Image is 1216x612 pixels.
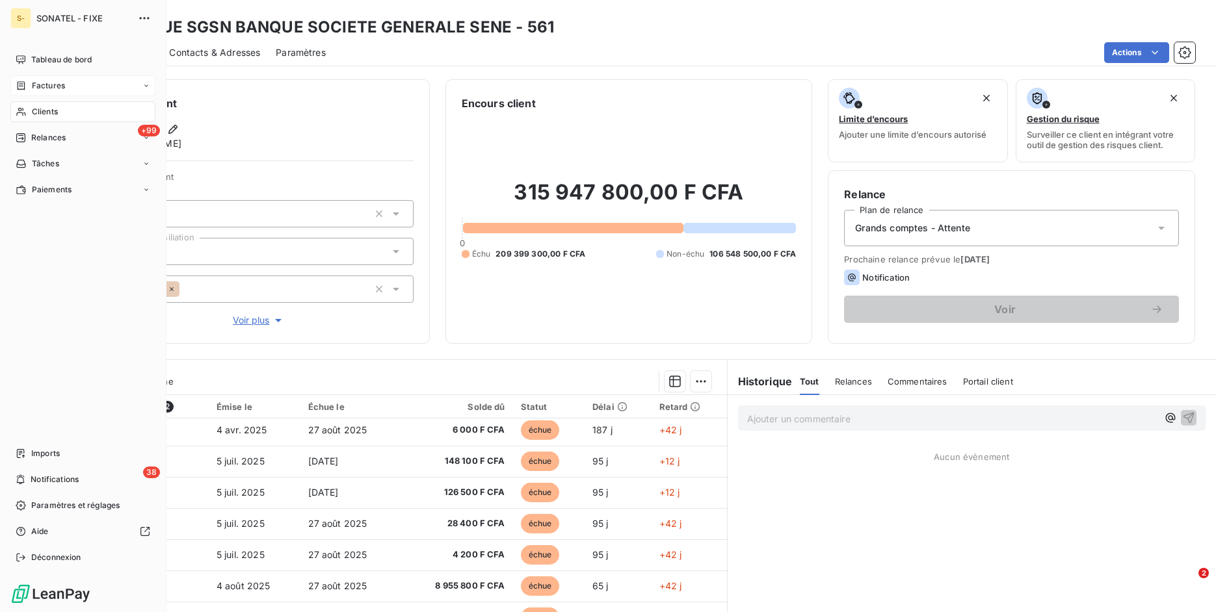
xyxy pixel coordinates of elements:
[592,487,609,498] span: 95 j
[800,376,819,387] span: Tout
[31,552,81,563] span: Déconnexion
[659,487,680,498] span: +12 j
[217,402,293,412] div: Émise le
[217,455,265,466] span: 5 juil. 2025
[406,548,505,561] span: 4 200 F CFA
[1198,568,1209,578] span: 2
[659,580,682,591] span: +42 j
[828,79,1007,162] button: Limite d’encoursAjouter une limite d’encours autorisé
[963,376,1013,387] span: Portail client
[105,313,414,327] button: Voir plus
[406,580,505,593] span: 8 955 800 F CFA
[1027,114,1100,124] span: Gestion du risque
[960,254,990,264] span: [DATE]
[406,424,505,437] span: 6 000 F CFA
[862,272,910,283] span: Notification
[406,517,505,530] span: 28 400 F CFA
[934,452,1009,462] span: Aucun évènement
[31,448,60,459] span: Imports
[32,106,58,118] span: Clients
[839,129,986,140] span: Ajouter une limite d’encours autorisé
[31,500,120,511] span: Paramètres et réglages
[32,158,59,170] span: Tâches
[521,420,560,440] span: échue
[36,13,130,23] span: SONATEL - FIXE
[839,114,908,124] span: Limite d’encours
[521,545,560,565] span: échue
[659,549,682,560] span: +42 j
[855,222,970,235] span: Grands comptes - Attente
[138,125,160,136] span: +99
[406,486,505,499] span: 126 500 F CFA
[521,576,560,596] span: échue
[1027,129,1184,150] span: Surveiller ce client en intégrant votre outil de gestion des risques client.
[592,424,613,435] span: 187 j
[10,8,31,29] div: S-
[521,402,577,412] div: Statut
[217,518,265,529] span: 5 juil. 2025
[217,424,267,435] span: 4 avr. 2025
[406,402,505,412] div: Solde dû
[276,46,326,59] span: Paramètres
[844,186,1179,202] h6: Relance
[860,304,1150,314] span: Voir
[521,514,560,533] span: échue
[728,374,793,389] h6: Historique
[462,179,797,218] h2: 315 947 800,00 F CFA
[521,483,560,502] span: échue
[1016,79,1195,162] button: Gestion du risqueSurveiller ce client en intégrant votre outil de gestion des risques client.
[217,580,271,591] span: 4 août 2025
[496,248,585,260] span: 209 399 300,00 F CFA
[32,184,72,196] span: Paiements
[462,96,536,111] h6: Encours client
[105,172,414,190] span: Propriétés Client
[308,580,367,591] span: 27 août 2025
[31,526,49,537] span: Aide
[217,549,265,560] span: 5 juil. 2025
[709,248,796,260] span: 106 548 500,00 F CFA
[844,296,1179,323] button: Voir
[308,487,339,498] span: [DATE]
[308,424,367,435] span: 27 août 2025
[659,518,682,529] span: +42 j
[169,46,260,59] span: Contacts & Adresses
[592,549,609,560] span: 95 j
[1104,42,1169,63] button: Actions
[888,376,947,387] span: Commentaires
[844,254,1179,264] span: Prochaine relance prévue le
[472,248,491,260] span: Échu
[217,487,265,498] span: 5 juil. 2025
[592,455,609,466] span: 95 j
[32,80,65,92] span: Factures
[659,402,719,412] div: Retard
[667,248,704,260] span: Non-échu
[31,474,79,485] span: Notifications
[233,314,285,327] span: Voir plus
[521,452,560,471] span: échue
[179,283,190,295] input: Ajouter une valeur
[659,424,682,435] span: +42 j
[460,238,465,248] span: 0
[79,96,414,111] h6: Informations client
[308,549,367,560] span: 27 août 2025
[10,521,155,542] a: Aide
[835,376,872,387] span: Relances
[592,402,644,412] div: Délai
[1172,568,1203,599] iframe: Intercom live chat
[10,583,91,604] img: Logo LeanPay
[308,518,367,529] span: 27 août 2025
[592,518,609,529] span: 95 j
[659,455,680,466] span: +12 j
[308,455,339,466] span: [DATE]
[114,16,554,39] h3: BANQUE SGSN BANQUE SOCIETE GENERALE SENE - 561
[406,455,505,468] span: 148 100 F CFA
[308,402,391,412] div: Échue le
[31,132,66,144] span: Relances
[143,466,160,478] span: 38
[592,580,609,591] span: 65 j
[31,54,92,66] span: Tableau de bord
